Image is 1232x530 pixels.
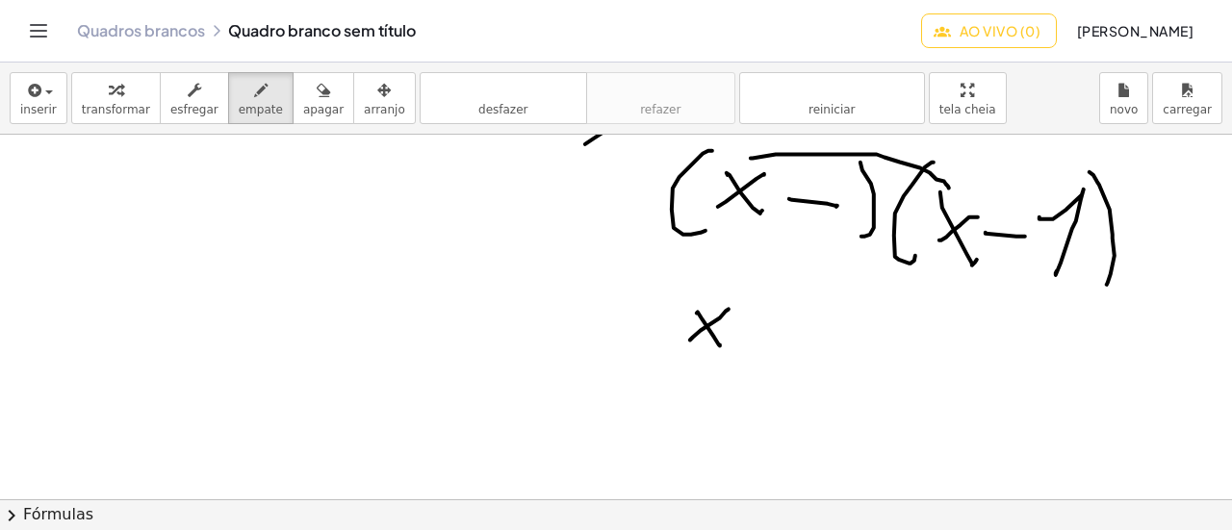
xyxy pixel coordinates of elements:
font: refazer [640,103,680,116]
button: [PERSON_NAME] [1061,13,1209,48]
font: Ao vivo (0) [960,22,1040,39]
font: desfazer [430,81,577,99]
button: transformar [71,72,161,124]
button: novo [1099,72,1148,124]
button: carregar [1152,72,1222,124]
font: carregar [1163,103,1212,116]
button: Alternar navegação [23,15,54,46]
font: esfregar [170,103,218,116]
button: esfregar [160,72,229,124]
font: inserir [20,103,57,116]
a: Quadros brancos [77,21,205,40]
button: apagar [293,72,354,124]
font: desfazer [478,103,527,116]
font: apagar [303,103,344,116]
font: Quadros brancos [77,20,205,40]
font: empate [239,103,283,116]
font: arranjo [364,103,405,116]
button: Ao vivo (0) [921,13,1057,48]
button: inserir [10,72,67,124]
font: Fórmulas [23,505,93,523]
button: empate [228,72,294,124]
button: desfazerdesfazer [420,72,587,124]
font: transformar [82,103,150,116]
font: novo [1110,103,1138,116]
button: arranjo [353,72,416,124]
font: atualizar [750,81,914,99]
font: refazer [597,81,725,99]
button: tela cheia [929,72,1007,124]
button: atualizarreiniciar [739,72,925,124]
button: refazerrefazer [586,72,735,124]
font: tela cheia [939,103,996,116]
font: reiniciar [808,103,856,116]
font: [PERSON_NAME] [1077,22,1193,39]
